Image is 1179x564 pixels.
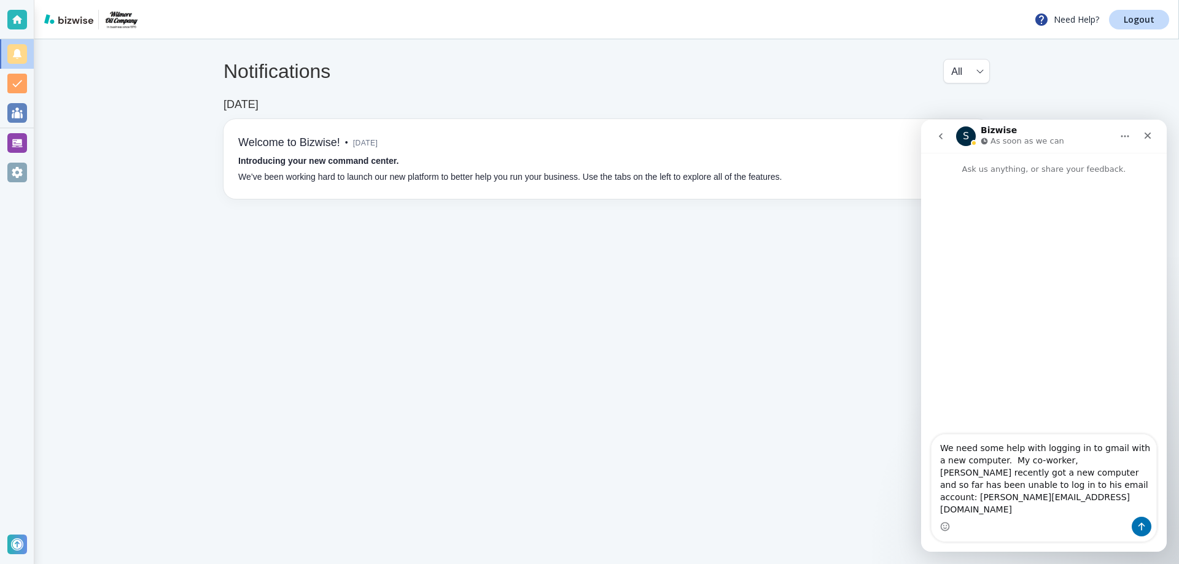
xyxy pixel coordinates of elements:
[238,171,782,184] p: We’ve been working hard to launch our new platform to better help you run your business. Use the ...
[1109,10,1169,29] a: Logout
[1034,12,1099,27] p: Need Help?
[951,60,982,83] div: All
[921,120,1167,552] iframe: Intercom live chat
[224,60,330,83] h4: Notifications
[104,10,139,29] img: Wilmore Oil Company
[238,156,399,166] strong: Introducing your new command center.
[345,136,348,150] p: •
[224,119,990,199] a: Welcome to Bizwise!•[DATE]Introducing your new command center.We’ve been working hard to launch o...
[1124,15,1154,24] p: Logout
[353,134,378,152] span: [DATE]
[224,98,259,112] h6: [DATE]
[44,14,93,24] img: bizwise
[238,136,340,150] h6: Welcome to Bizwise!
